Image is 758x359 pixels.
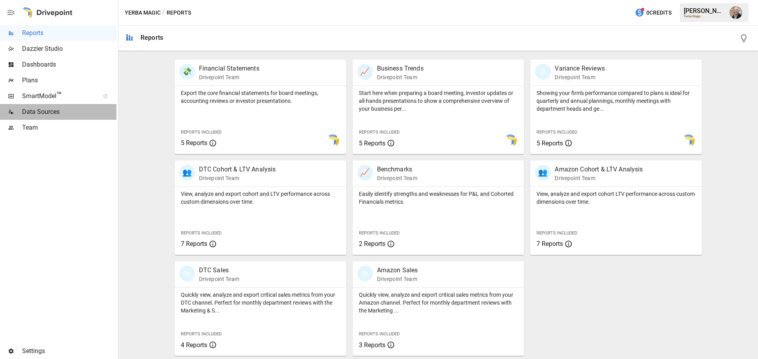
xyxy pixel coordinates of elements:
span: Reports Included [537,231,577,236]
p: Business Trends [377,64,424,73]
p: Drivepoint Team [555,174,643,182]
button: 0Credits [632,6,675,20]
p: Drivepoint Team [377,174,417,182]
span: SmartModel [22,91,94,101]
span: ™ [56,90,62,100]
div: 👥 [535,165,551,180]
button: Yerba Magic [125,8,161,18]
span: Reports Included [359,331,400,337]
span: 5 Reports [181,139,207,147]
span: Reports Included [537,130,577,135]
button: Dustin Jacobson [725,2,747,24]
div: 🛍 [357,266,373,281]
p: Amazon Sales [377,266,418,275]
p: Amazon Cohort & LTV Analysis [555,165,643,174]
p: Start here when preparing a board meeting, investor updates or all-hands presentations to show a ... [359,89,518,113]
span: 7 Reports [181,240,207,247]
p: Variance Reviews [555,64,604,73]
p: Easily identify strengths and weaknesses for P&L and Cohorted Financials metrics. [359,190,518,206]
span: 4 Reports [181,341,207,349]
span: Reports Included [181,231,221,236]
span: 3 Reports [359,341,385,349]
span: 7 Reports [537,240,563,247]
div: Yerba Magic [684,15,725,18]
p: DTC Cohort & LTV Analysis [199,165,276,174]
span: 0 Credits [646,8,672,18]
span: 2 Reports [359,240,385,247]
div: 🗓 [535,64,551,80]
p: Drivepoint Team [377,275,418,283]
div: 👥 [179,165,195,180]
span: Reports Included [359,130,400,135]
p: Quickly view, analyze and export critical sales metrics from your Amazon channel. Perfect for mon... [359,291,518,314]
p: Drivepoint Team [199,73,259,81]
span: Settings [22,346,116,356]
div: 📈 [357,64,373,80]
div: 🛍 [179,266,195,281]
p: Benchmarks [377,165,417,174]
p: Showing your firm's performance compared to plans is ideal for quarterly and annual plannings, mo... [537,89,696,113]
span: Dazzler Studio [22,44,116,54]
p: Drivepoint Team [199,174,276,182]
span: Reports [22,28,116,38]
div: Reports [141,34,163,41]
p: Drivepoint Team [555,73,604,81]
span: Reports Included [181,130,221,135]
div: 📈 [357,165,373,180]
img: smart model [504,134,517,147]
p: Drivepoint Team [199,275,239,283]
img: smart model [326,134,339,147]
p: DTC Sales [199,266,239,275]
span: Reports Included [359,231,400,236]
p: View, analyze and export cohort and LTV performance across custom dimensions over time. [181,190,340,206]
p: Financial Statements [199,64,259,73]
p: Drivepoint Team [377,73,424,81]
span: Dashboards [22,60,116,69]
span: Plans [22,76,116,85]
span: 5 Reports [537,140,563,147]
span: 5 Reports [359,140,385,147]
p: Export the core financial statements for board meetings, accounting reviews or investor presentat... [181,89,340,105]
span: Data Sources [22,107,116,117]
img: smart model [682,134,695,147]
p: Quickly view, analyze and export critical sales metrics from your DTC channel. Perfect for monthl... [181,291,340,314]
div: [PERSON_NAME] [684,7,725,15]
span: Team [22,123,116,132]
div: / [162,8,165,18]
div: 💸 [179,64,195,80]
span: Reports Included [181,331,221,337]
img: Dustin Jacobson [730,6,742,19]
p: View, analyze and export cohort LTV performance across custom dimensions over time. [537,190,696,206]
